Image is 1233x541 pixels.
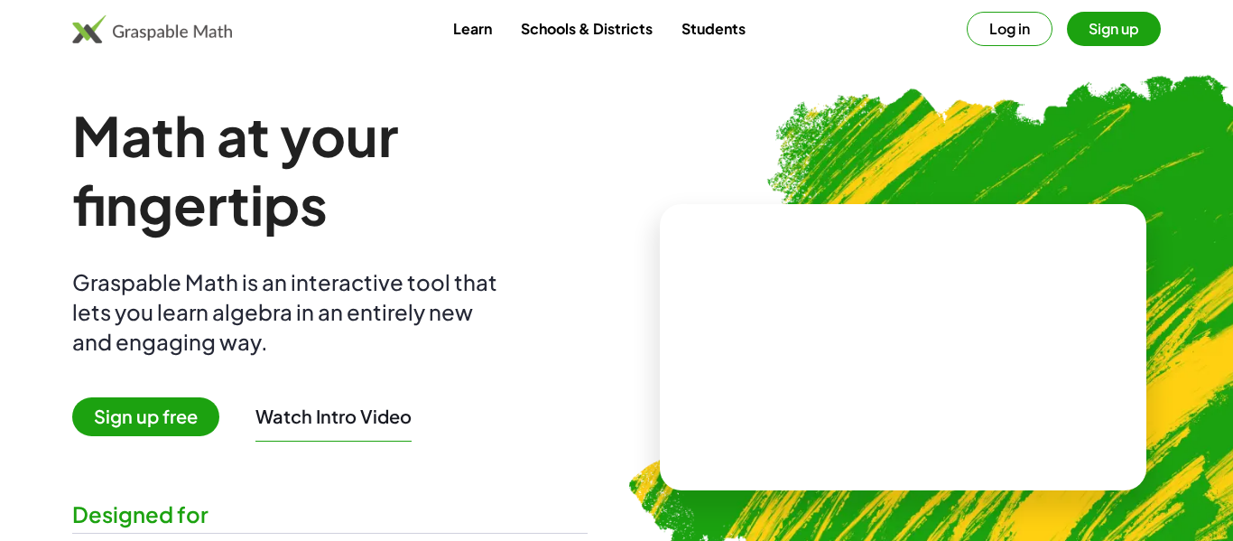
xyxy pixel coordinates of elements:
button: Watch Intro Video [255,405,412,428]
button: Log in [967,12,1052,46]
a: Schools & Districts [506,12,667,45]
div: Designed for [72,499,588,529]
video: What is this? This is dynamic math notation. Dynamic math notation plays a central role in how Gr... [768,280,1039,415]
h1: Math at your fingertips [72,101,588,238]
button: Sign up [1067,12,1161,46]
a: Learn [439,12,506,45]
span: Sign up free [72,397,219,436]
a: Students [667,12,760,45]
div: Graspable Math is an interactive tool that lets you learn algebra in an entirely new and engaging... [72,267,505,357]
